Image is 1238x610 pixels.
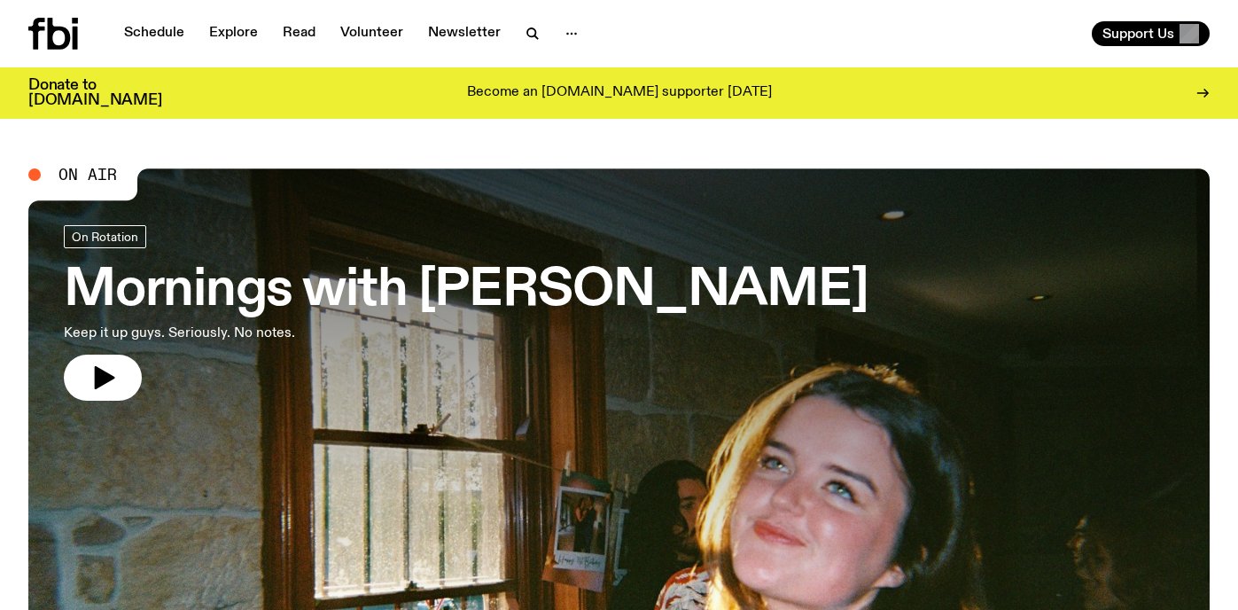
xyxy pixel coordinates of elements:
[467,85,772,101] p: Become an [DOMAIN_NAME] supporter [DATE]
[417,21,511,46] a: Newsletter
[58,167,117,183] span: On Air
[272,21,326,46] a: Read
[64,225,146,248] a: On Rotation
[1092,21,1210,46] button: Support Us
[72,230,138,243] span: On Rotation
[199,21,269,46] a: Explore
[330,21,414,46] a: Volunteer
[64,266,868,316] h3: Mornings with [PERSON_NAME]
[1102,26,1174,42] span: Support Us
[113,21,195,46] a: Schedule
[64,323,518,344] p: Keep it up guys. Seriously. No notes.
[28,78,162,108] h3: Donate to [DOMAIN_NAME]
[64,225,868,401] a: Mornings with [PERSON_NAME]Keep it up guys. Seriously. No notes.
